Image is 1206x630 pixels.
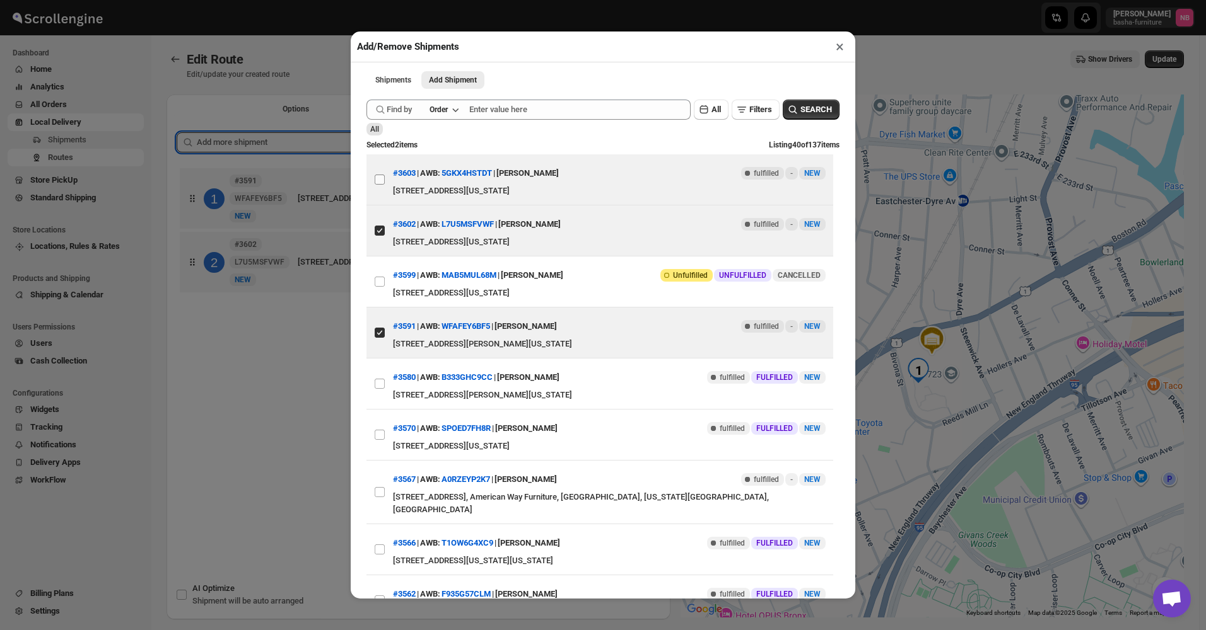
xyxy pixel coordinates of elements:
[804,475,821,484] span: NEW
[420,473,440,486] span: AWB:
[393,264,563,287] div: | |
[495,583,558,605] div: [PERSON_NAME]
[393,583,558,605] div: | |
[804,424,821,433] span: NEW
[393,168,416,178] button: #3603
[756,372,793,382] span: FULFILLED
[804,373,821,382] span: NEW
[442,423,491,433] button: SPOED7FH8R
[756,589,793,599] span: FULFILLED
[720,372,745,382] span: fulfilled
[496,162,559,185] div: [PERSON_NAME]
[732,100,780,120] button: Filters
[804,590,821,598] span: NEW
[387,103,412,116] span: Find by
[393,538,416,547] button: #3566
[393,474,416,484] button: #3567
[420,588,440,600] span: AWB:
[804,169,821,178] span: NEW
[754,474,779,484] span: fulfilled
[393,270,416,280] button: #3599
[375,75,411,85] span: Shipments
[754,321,779,331] span: fulfilled
[366,140,418,149] span: Selected 2 items
[420,218,440,231] span: AWB:
[442,168,492,178] button: 5GKX4HSTDT
[393,372,416,382] button: #3580
[420,371,440,384] span: AWB:
[790,474,793,484] span: -
[393,468,557,491] div: | |
[442,321,490,331] button: WFAFEY6BF5
[831,38,849,55] button: ×
[393,417,558,440] div: | |
[393,440,826,452] div: [STREET_ADDRESS][US_STATE]
[804,539,821,547] span: NEW
[497,366,559,389] div: [PERSON_NAME]
[783,100,840,120] button: SEARCH
[393,162,559,185] div: | |
[420,269,440,282] span: AWB:
[469,100,691,120] input: Enter value here
[1153,580,1191,617] div: Open chat
[393,185,826,197] div: [STREET_ADDRESS][US_STATE]
[711,105,721,114] span: All
[495,315,557,338] div: [PERSON_NAME]
[393,315,557,338] div: | |
[429,75,477,85] span: Add Shipment
[167,122,670,535] div: Selected Shipments
[393,321,416,331] button: #3591
[495,468,557,491] div: [PERSON_NAME]
[720,589,745,599] span: fulfilled
[442,474,490,484] button: A0RZEYP2K7
[694,100,729,120] button: All
[754,168,779,178] span: fulfilled
[749,105,772,114] span: Filters
[800,103,832,116] span: SEARCH
[501,264,563,287] div: [PERSON_NAME]
[442,219,494,229] button: L7U5MSFVWF
[370,125,379,134] span: All
[719,270,766,280] span: UNFULFILLED
[393,219,416,229] button: #3602
[393,389,826,401] div: [STREET_ADDRESS][PERSON_NAME][US_STATE]
[393,589,416,598] button: #3562
[790,321,793,331] span: -
[420,320,440,333] span: AWB:
[756,423,793,433] span: FULFILLED
[393,532,560,554] div: | |
[393,287,826,299] div: [STREET_ADDRESS][US_STATE]
[422,101,465,118] button: Order
[804,322,821,331] span: NEW
[498,213,561,236] div: [PERSON_NAME]
[442,372,493,382] button: B333GHC9CC
[720,423,745,433] span: fulfilled
[420,422,440,435] span: AWB:
[778,271,821,280] span: CANCELLED
[720,538,745,548] span: fulfilled
[673,270,708,280] span: Unfulfilled
[393,366,559,389] div: | |
[804,220,821,229] span: NEW
[393,423,416,433] button: #3570
[393,491,826,516] div: [STREET_ADDRESS], American Way Furniture, [GEOGRAPHIC_DATA], [US_STATE][GEOGRAPHIC_DATA], [GEOGRA...
[393,338,826,350] div: [STREET_ADDRESS][PERSON_NAME][US_STATE]
[393,554,826,567] div: [STREET_ADDRESS][US_STATE][US_STATE]
[495,417,558,440] div: [PERSON_NAME]
[769,140,840,149] span: Listing 40 of 137 items
[442,538,493,547] button: T1OW6G4XC9
[754,219,779,229] span: fulfilled
[420,537,440,549] span: AWB:
[442,270,496,280] button: MAB5MUL68M
[442,589,491,598] button: F935G57CLM
[430,105,448,115] div: Order
[756,538,793,548] span: FULFILLED
[790,219,793,229] span: -
[357,40,459,53] h2: Add/Remove Shipments
[420,167,440,180] span: AWB:
[393,213,561,236] div: | |
[393,236,826,248] div: [STREET_ADDRESS][US_STATE]
[498,532,560,554] div: [PERSON_NAME]
[790,168,793,178] span: -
